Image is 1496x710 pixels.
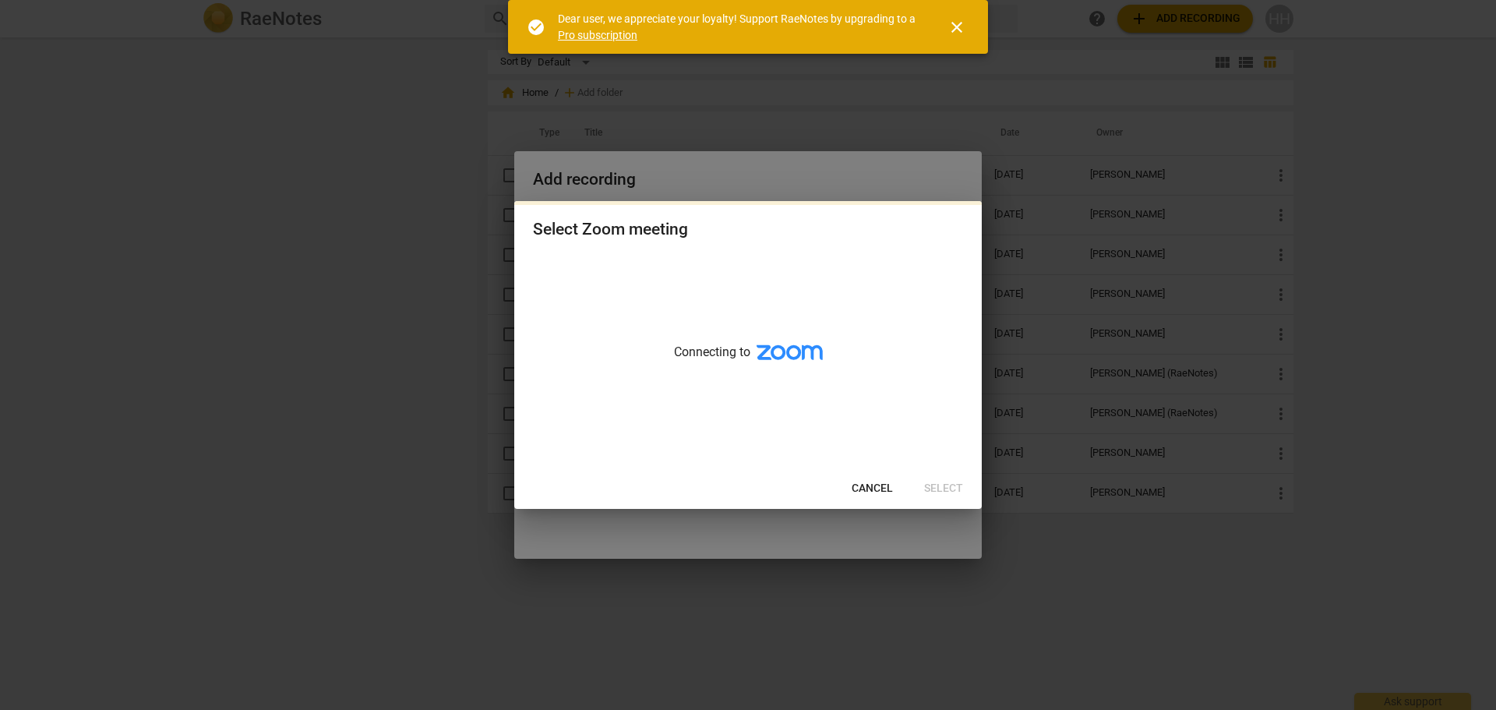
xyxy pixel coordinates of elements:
[839,475,905,503] button: Cancel
[527,18,545,37] span: check_circle
[938,9,976,46] button: Close
[558,29,637,41] a: Pro subscription
[533,220,688,239] div: Select Zoom meeting
[947,18,966,37] span: close
[558,11,919,43] div: Dear user, we appreciate your loyalty! Support RaeNotes by upgrading to a
[852,481,893,496] span: Cancel
[514,255,982,468] div: Connecting to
